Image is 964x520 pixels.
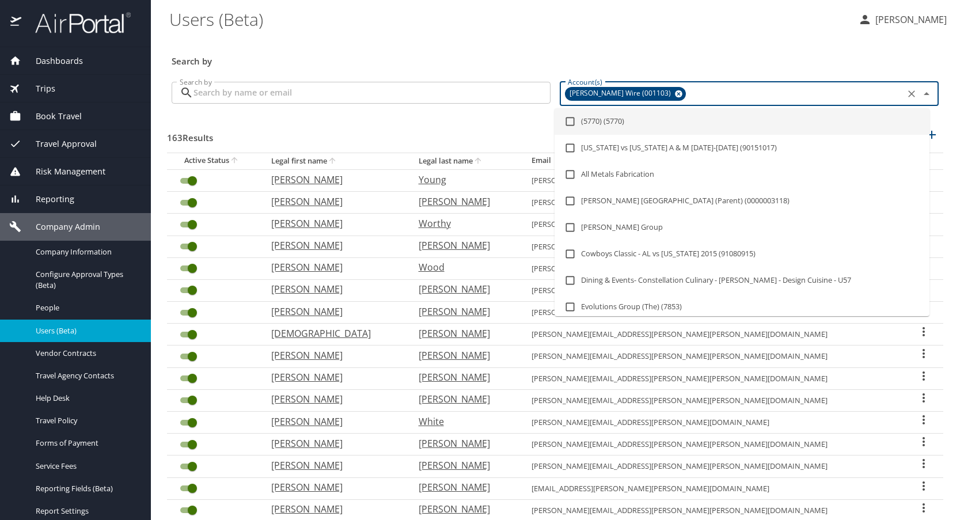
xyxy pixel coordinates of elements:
[36,415,137,426] span: Travel Policy
[419,458,509,472] p: [PERSON_NAME]
[271,305,395,318] p: [PERSON_NAME]
[36,246,137,257] span: Company Information
[167,124,213,145] h3: 163 Results
[419,437,509,450] p: [PERSON_NAME]
[919,86,935,102] button: Close
[522,324,905,346] td: [PERSON_NAME][EMAIL_ADDRESS][PERSON_NAME][PERSON_NAME][DOMAIN_NAME]
[21,193,74,206] span: Reporting
[419,502,509,516] p: [PERSON_NAME]
[36,461,137,472] span: Service Fees
[522,279,905,301] td: [PERSON_NAME][EMAIL_ADDRESS][PERSON_NAME][PERSON_NAME][DOMAIN_NAME]
[36,483,137,494] span: Reporting Fields (Beta)
[229,155,241,166] button: sort
[522,169,905,191] td: [PERSON_NAME][EMAIL_ADDRESS][PERSON_NAME][PERSON_NAME][DOMAIN_NAME]
[169,1,849,37] h1: Users (Beta)
[522,367,905,389] td: [PERSON_NAME][EMAIL_ADDRESS][PERSON_NAME][PERSON_NAME][DOMAIN_NAME]
[419,370,509,384] p: [PERSON_NAME]
[555,214,929,241] li: [PERSON_NAME] Group
[522,214,905,236] td: [PERSON_NAME][EMAIL_ADDRESS][DOMAIN_NAME]
[10,12,22,34] img: icon-airportal.png
[522,257,905,279] td: [PERSON_NAME][EMAIL_ADDRESS][PERSON_NAME][PERSON_NAME][DOMAIN_NAME]
[36,370,137,381] span: Travel Agency Contacts
[555,241,929,267] li: Cowboys Classic - AL vs [US_STATE] 2015 (91080915)
[872,13,947,26] p: [PERSON_NAME]
[36,438,137,449] span: Forms of Payment
[419,305,509,318] p: [PERSON_NAME]
[271,195,395,208] p: [PERSON_NAME]
[522,346,905,367] td: [PERSON_NAME][EMAIL_ADDRESS][PERSON_NAME][PERSON_NAME][DOMAIN_NAME]
[522,389,905,411] td: [PERSON_NAME][EMAIL_ADDRESS][PERSON_NAME][PERSON_NAME][DOMAIN_NAME]
[419,327,509,340] p: [PERSON_NAME]
[522,153,905,169] th: Email
[36,348,137,359] span: Vendor Contracts
[555,188,929,214] li: [PERSON_NAME] [GEOGRAPHIC_DATA] (Parent) (0000003118)
[36,302,137,313] span: People
[419,238,509,252] p: [PERSON_NAME]
[555,135,929,161] li: [US_STATE] vs [US_STATE] A & M [DATE]-[DATE] (90151017)
[21,165,105,178] span: Risk Management
[21,55,83,67] span: Dashboards
[327,156,339,167] button: sort
[565,88,678,100] span: [PERSON_NAME] Wire (001103)
[22,12,131,34] img: airportal-logo.png
[419,282,509,296] p: [PERSON_NAME]
[555,161,929,188] li: All Metals Fabrication
[262,153,409,169] th: Legal first name
[419,260,509,274] p: Wood
[904,86,920,102] button: Clear
[271,502,395,516] p: [PERSON_NAME]
[36,325,137,336] span: Users (Beta)
[522,236,905,257] td: [PERSON_NAME][EMAIL_ADDRESS][PERSON_NAME][PERSON_NAME][DOMAIN_NAME]
[419,217,509,230] p: Worthy
[36,269,137,291] span: Configure Approval Types (Beta)
[21,110,82,123] span: Book Travel
[555,294,929,320] li: Evolutions Group (The) (7853)
[21,221,100,233] span: Company Admin
[419,173,509,187] p: Young
[473,156,484,167] button: sort
[21,138,97,150] span: Travel Approval
[555,267,929,294] li: Dining & Events- Constellation Culinary - [PERSON_NAME] - Design Cuisine - U57
[853,9,951,30] button: [PERSON_NAME]
[271,348,395,362] p: [PERSON_NAME]
[271,392,395,406] p: [PERSON_NAME]
[419,415,509,428] p: White
[36,506,137,517] span: Report Settings
[271,437,395,450] p: [PERSON_NAME]
[419,195,509,208] p: [PERSON_NAME]
[21,82,55,95] span: Trips
[36,393,137,404] span: Help Desk
[271,173,395,187] p: [PERSON_NAME]
[522,412,905,434] td: [PERSON_NAME][EMAIL_ADDRESS][PERSON_NAME][DOMAIN_NAME]
[271,458,395,472] p: [PERSON_NAME]
[522,477,905,499] td: [EMAIL_ADDRESS][PERSON_NAME][PERSON_NAME][DOMAIN_NAME]
[271,415,395,428] p: [PERSON_NAME]
[522,434,905,456] td: [PERSON_NAME][EMAIL_ADDRESS][PERSON_NAME][PERSON_NAME][DOMAIN_NAME]
[522,302,905,324] td: [PERSON_NAME][EMAIL_ADDRESS][PERSON_NAME][PERSON_NAME][DOMAIN_NAME]
[409,153,523,169] th: Legal last name
[419,392,509,406] p: [PERSON_NAME]
[419,480,509,494] p: [PERSON_NAME]
[271,217,395,230] p: [PERSON_NAME]
[172,48,939,68] h3: Search by
[271,480,395,494] p: [PERSON_NAME]
[271,260,395,274] p: [PERSON_NAME]
[522,192,905,214] td: [PERSON_NAME][EMAIL_ADDRESS][PERSON_NAME][PERSON_NAME][DOMAIN_NAME]
[565,87,686,101] div: [PERSON_NAME] Wire (001103)
[522,456,905,477] td: [PERSON_NAME][EMAIL_ADDRESS][PERSON_NAME][PERSON_NAME][DOMAIN_NAME]
[271,327,395,340] p: [DEMOGRAPHIC_DATA]
[271,282,395,296] p: [PERSON_NAME]
[193,82,551,104] input: Search by name or email
[555,108,929,135] li: (5770) (5770)
[167,153,262,169] th: Active Status
[271,370,395,384] p: [PERSON_NAME]
[419,348,509,362] p: [PERSON_NAME]
[271,238,395,252] p: [PERSON_NAME]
